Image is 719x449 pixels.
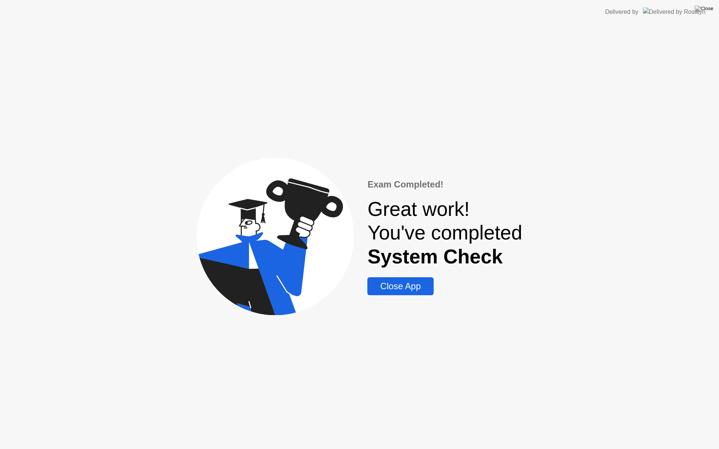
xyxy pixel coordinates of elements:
div: Exam Completed! [367,178,522,191]
img: Close [695,6,713,12]
div: Great work! You've completed [367,197,522,268]
div: Close App [370,281,431,291]
b: System Check [367,245,503,268]
div: Delivered by [605,7,638,16]
img: Delivered by Rosalyn [643,7,706,16]
button: Close App [367,277,433,295]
